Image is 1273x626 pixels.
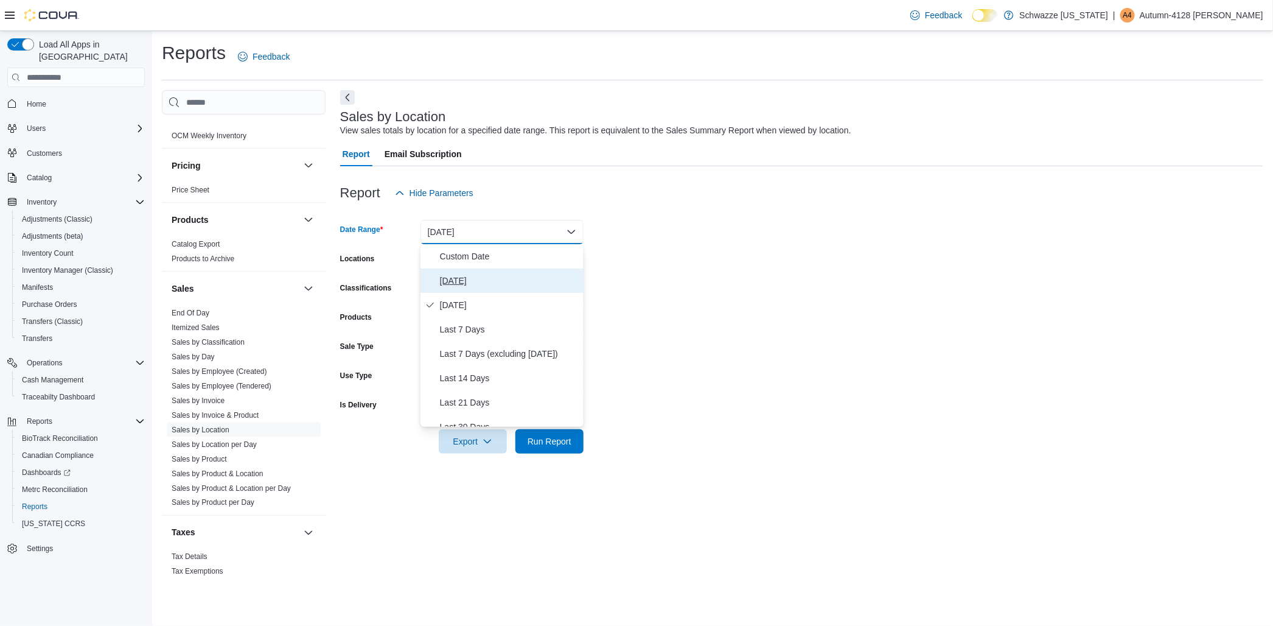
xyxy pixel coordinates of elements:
span: Reports [22,502,47,512]
a: Itemized Sales [172,323,220,332]
a: Purchase Orders [17,297,82,312]
a: Metrc Reconciliation [17,482,92,497]
button: Next [340,90,355,105]
button: Hide Parameters [390,181,478,205]
span: Sales by Product & Location [172,469,263,479]
span: Sales by Product [172,454,227,464]
div: Sales [162,306,326,515]
button: Inventory [22,195,61,209]
label: Date Range [340,225,383,234]
span: Reports [17,499,145,514]
span: Metrc Reconciliation [17,482,145,497]
span: Inventory [22,195,145,209]
span: Settings [22,541,145,556]
span: Cash Management [22,375,83,385]
div: Select listbox [420,244,584,427]
a: Manifests [17,280,58,295]
div: Autumn-4128 Mares [1120,8,1135,23]
a: Sales by Invoice [172,396,225,405]
span: Custom Date [440,249,579,264]
span: [DATE] [440,273,579,288]
a: Sales by Product & Location per Day [172,484,291,493]
span: Last 30 Days [440,420,579,434]
a: Sales by Employee (Tendered) [172,382,271,390]
a: Dashboards [12,464,150,481]
button: Purchase Orders [12,296,150,313]
button: Customers [2,144,150,162]
a: Transfers [17,331,57,346]
span: Dashboards [22,468,71,477]
span: Feedback [253,51,290,63]
a: Sales by Day [172,353,215,361]
a: Reports [17,499,52,514]
a: OCM Weekly Inventory [172,132,246,140]
button: Reports [2,413,150,430]
label: Sale Type [340,342,374,351]
span: Last 14 Days [440,371,579,385]
button: Adjustments (beta) [12,228,150,245]
span: Sales by Product & Location per Day [172,484,291,493]
span: Hide Parameters [410,187,473,199]
span: Transfers (Classic) [22,317,83,326]
h3: Pricing [172,160,200,172]
a: Home [22,97,51,111]
span: Reports [22,414,145,429]
span: [DATE] [440,298,579,312]
button: Inventory Manager (Classic) [12,262,150,279]
label: Locations [340,254,375,264]
a: Adjustments (Classic) [17,212,97,227]
button: BioTrack Reconciliation [12,430,150,447]
h1: Reports [162,41,226,65]
span: Operations [22,356,145,370]
a: Transfers (Classic) [17,314,88,329]
a: Sales by Location per Day [172,440,257,449]
button: Pricing [172,160,299,172]
span: Report [343,142,370,166]
span: Catalog Export [172,239,220,249]
a: End Of Day [172,309,209,317]
span: Sales by Invoice & Product [172,410,259,420]
a: Dashboards [17,465,75,480]
span: Customers [27,149,62,158]
button: Taxes [301,526,316,540]
span: Adjustments (beta) [17,229,145,244]
span: Inventory Count [17,246,145,261]
a: Tax Details [172,553,208,561]
span: End Of Day [172,308,209,318]
span: BioTrack Reconciliation [22,434,98,443]
a: BioTrack Reconciliation [17,431,103,446]
span: Sales by Employee (Created) [172,367,267,376]
button: Inventory Count [12,245,150,262]
span: Run Report [528,435,571,448]
span: Purchase Orders [22,300,77,309]
button: Operations [22,356,68,370]
span: Catalog [22,171,145,185]
span: Last 7 Days (excluding [DATE]) [440,346,579,361]
div: Taxes [162,550,326,584]
h3: Report [340,186,380,200]
span: Price Sheet [172,185,209,195]
a: Inventory Count [17,246,78,261]
span: Metrc Reconciliation [22,485,88,494]
button: Users [22,121,51,136]
button: Reports [12,498,150,515]
button: Adjustments (Classic) [12,211,150,228]
span: Home [27,99,46,109]
span: Transfers [17,331,145,346]
button: Sales [172,283,299,295]
h3: Products [172,214,209,226]
a: Settings [22,541,58,556]
span: A4 [1123,8,1132,23]
button: Catalog [22,171,57,185]
span: Canadian Compliance [17,448,145,463]
span: Home [22,96,145,111]
span: Settings [27,544,53,554]
span: Manifests [22,283,53,292]
button: Metrc Reconciliation [12,481,150,498]
button: Traceabilty Dashboard [12,389,150,406]
span: Customers [22,146,145,161]
span: Adjustments (beta) [22,231,83,241]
